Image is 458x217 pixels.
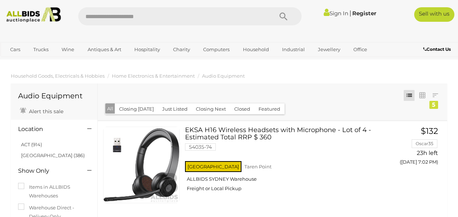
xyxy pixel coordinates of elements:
a: Contact Us [423,45,453,53]
a: ACT (914) [21,142,42,147]
a: Sell with us [414,7,454,22]
a: Cars [5,44,25,56]
span: $132 [421,126,438,136]
a: Alert this sale [18,105,65,116]
button: Closed [230,103,255,115]
button: Closing Next [192,103,230,115]
a: EKSA H16 Wireless Headsets with Microphone - Lot of 4 - Estimated Total RRP $ 360 54035-74 [GEOGR... [190,127,383,197]
a: [GEOGRAPHIC_DATA] [33,56,94,67]
a: Register [352,10,376,17]
a: Household Goods, Electricals & Hobbies [11,73,105,79]
a: Charity [168,44,195,56]
button: Closing [DATE] [115,103,158,115]
button: Featured [254,103,285,115]
a: Antiques & Art [83,44,126,56]
h1: Audio Equipment [18,92,90,100]
span: Alert this sale [27,108,63,115]
a: Household [238,44,274,56]
a: Industrial [277,44,310,56]
a: Hospitality [130,44,165,56]
a: Office [349,44,372,56]
button: All [105,103,115,114]
b: Contact Us [423,46,451,52]
span: | [349,9,351,17]
img: Allbids.com.au [3,7,64,22]
button: Just Listed [158,103,192,115]
a: Sports [5,56,30,67]
h4: Show Only [18,168,76,174]
a: Jewellery [313,44,345,56]
div: 5 [429,101,438,109]
a: Audio Equipment [202,73,245,79]
a: [GEOGRAPHIC_DATA] (386) [21,152,85,158]
a: $132 Oscar35 23h left ([DATE] 7:02 PM) [394,127,440,169]
a: Computers [198,44,234,56]
a: Trucks [29,44,53,56]
a: Sign In [324,10,348,17]
button: Search [265,7,302,25]
label: Items in ALLBIDS Warehouses [18,183,90,200]
a: Home Electronics & Entertainment [112,73,195,79]
a: Wine [57,44,79,56]
h4: Location [18,126,76,132]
